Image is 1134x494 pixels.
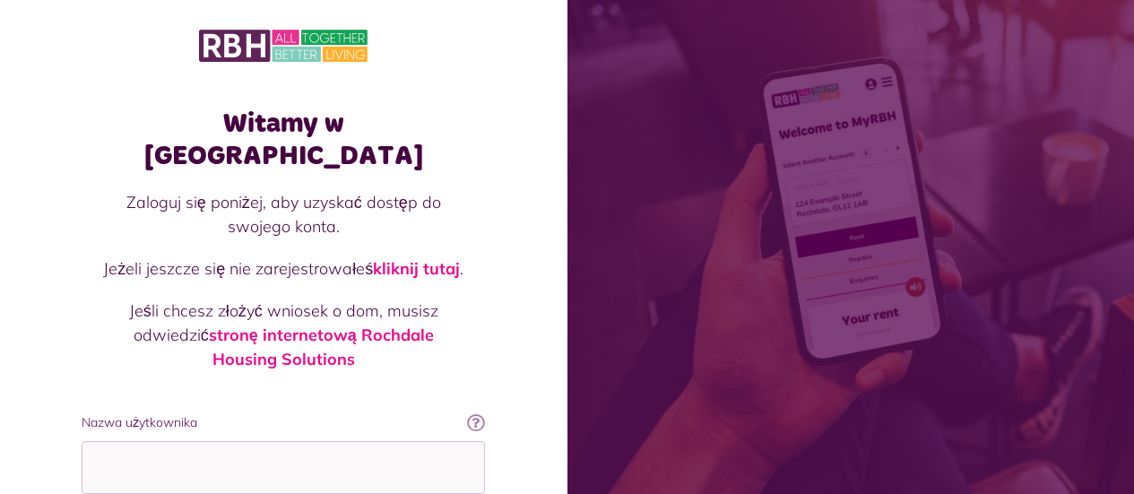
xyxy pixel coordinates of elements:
[126,192,441,237] font: Zaloguj się poniżej, aby uzyskać dostęp do swojego konta.
[199,27,368,65] img: MyRBH
[82,414,197,430] font: Nazwa użytkownika
[209,325,434,369] a: stronę internetową Rochdale Housing Solutions
[103,258,373,279] font: Jeżeli jeszcze się nie zarejestrowałeś
[460,258,463,279] font: .
[129,300,438,345] font: Jeśli chcesz złożyć wniosek o dom, musisz odwiedzić
[373,258,460,279] a: kliknij tutaj
[144,110,423,169] font: Witamy w [GEOGRAPHIC_DATA]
